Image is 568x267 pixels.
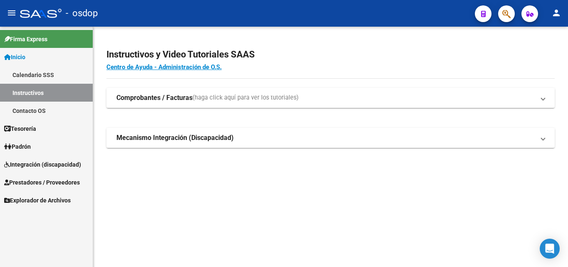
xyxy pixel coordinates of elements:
[4,160,81,169] span: Integración (discapacidad)
[116,93,193,102] strong: Comprobantes / Facturas
[106,88,555,108] mat-expansion-panel-header: Comprobantes / Facturas(haga click aquí para ver los tutoriales)
[551,8,561,18] mat-icon: person
[106,63,222,71] a: Centro de Ayuda - Administración de O.S.
[4,178,80,187] span: Prestadores / Proveedores
[7,8,17,18] mat-icon: menu
[106,47,555,62] h2: Instructivos y Video Tutoriales SAAS
[66,4,98,22] span: - osdop
[193,93,299,102] span: (haga click aquí para ver los tutoriales)
[4,35,47,44] span: Firma Express
[116,133,234,142] strong: Mecanismo Integración (Discapacidad)
[4,124,36,133] span: Tesorería
[540,239,560,259] div: Open Intercom Messenger
[4,52,25,62] span: Inicio
[4,196,71,205] span: Explorador de Archivos
[4,142,31,151] span: Padrón
[106,128,555,148] mat-expansion-panel-header: Mecanismo Integración (Discapacidad)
